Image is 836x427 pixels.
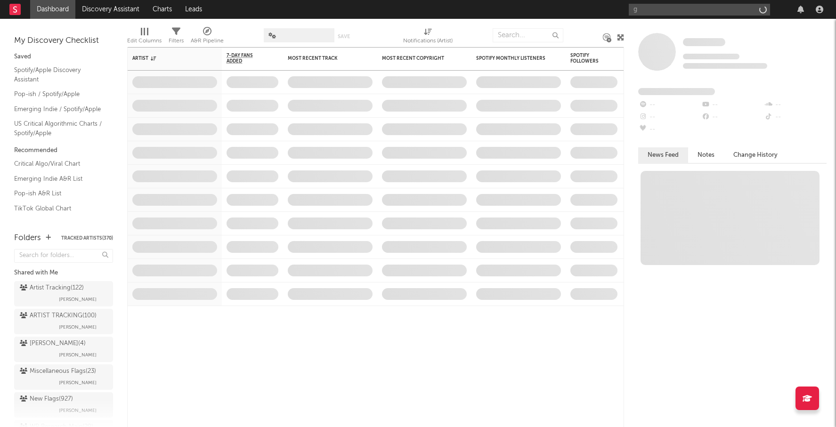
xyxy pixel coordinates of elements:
[403,24,453,51] div: Notifications (Artist)
[169,35,184,47] div: Filters
[227,53,264,64] span: 7-Day Fans Added
[14,267,113,279] div: Shared with Me
[688,147,724,163] button: Notes
[14,392,113,418] a: New Flags(927)[PERSON_NAME]
[59,377,97,388] span: [PERSON_NAME]
[14,281,113,306] a: Artist Tracking(122)[PERSON_NAME]
[338,34,350,39] button: Save
[14,337,113,362] a: [PERSON_NAME](4)[PERSON_NAME]
[14,233,41,244] div: Folders
[59,322,97,333] span: [PERSON_NAME]
[14,188,104,199] a: Pop-ish A&R List
[132,56,203,61] div: Artist
[14,364,113,390] a: Miscellaneous Flags(23)[PERSON_NAME]
[629,4,770,16] input: Search for artists
[14,35,113,47] div: My Discovery Checklist
[191,24,224,51] div: A&R Pipeline
[683,54,739,59] span: Tracking Since: [DATE]
[683,63,767,69] span: 0 fans last week
[14,104,104,114] a: Emerging Indie / Spotify/Apple
[638,111,701,123] div: --
[638,147,688,163] button: News Feed
[764,99,827,111] div: --
[14,65,104,84] a: Spotify/Apple Discovery Assistant
[701,111,763,123] div: --
[288,56,358,61] div: Most Recent Track
[14,145,113,156] div: Recommended
[20,310,97,322] div: ARTIST TRACKING ( 100 )
[169,24,184,51] div: Filters
[683,38,725,47] a: Some Artist
[20,366,96,377] div: Miscellaneous Flags ( 23 )
[382,56,453,61] div: Most Recent Copyright
[59,405,97,416] span: [PERSON_NAME]
[683,38,725,46] span: Some Artist
[638,99,701,111] div: --
[638,123,701,136] div: --
[403,35,453,47] div: Notifications (Artist)
[14,89,104,99] a: Pop-ish / Spotify/Apple
[764,111,827,123] div: --
[127,35,162,47] div: Edit Columns
[191,35,224,47] div: A&R Pipeline
[14,174,104,184] a: Emerging Indie A&R List
[14,119,104,138] a: US Critical Algorithmic Charts / Spotify/Apple
[14,309,113,334] a: ARTIST TRACKING(100)[PERSON_NAME]
[570,53,603,64] div: Spotify Followers
[20,338,86,349] div: [PERSON_NAME] ( 4 )
[724,147,787,163] button: Change History
[14,159,104,169] a: Critical Algo/Viral Chart
[59,349,97,361] span: [PERSON_NAME]
[638,88,715,95] span: Fans Added by Platform
[127,24,162,51] div: Edit Columns
[20,282,84,294] div: Artist Tracking ( 122 )
[59,294,97,305] span: [PERSON_NAME]
[701,99,763,111] div: --
[14,203,104,214] a: TikTok Global Chart
[476,56,547,61] div: Spotify Monthly Listeners
[493,28,563,42] input: Search...
[14,249,113,263] input: Search for folders...
[20,394,73,405] div: New Flags ( 927 )
[61,236,113,241] button: Tracked Artists(370)
[14,51,113,63] div: Saved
